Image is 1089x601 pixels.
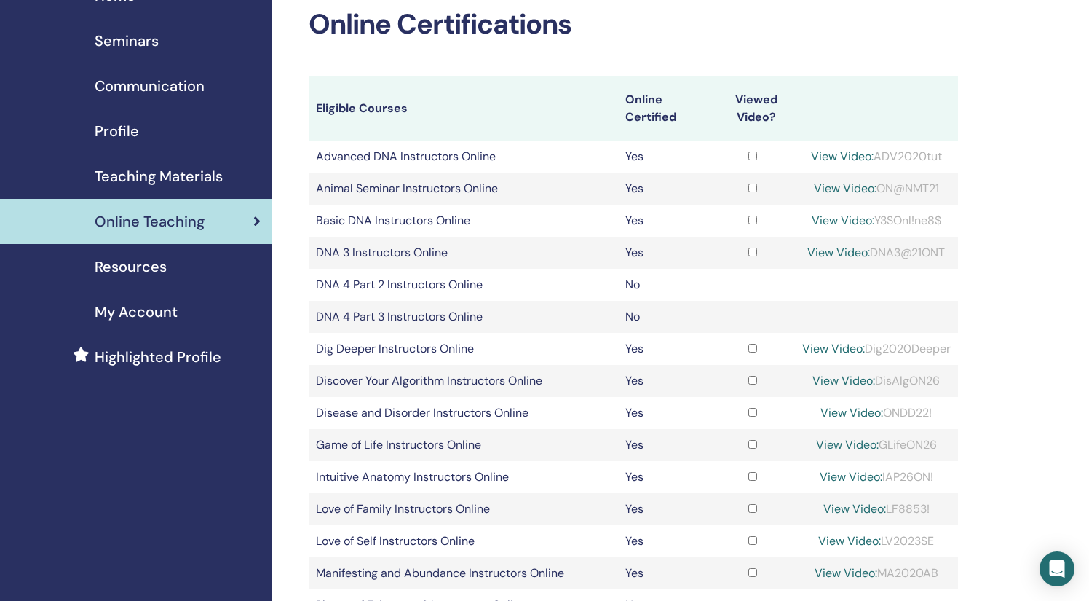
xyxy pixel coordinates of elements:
td: Yes [618,493,710,525]
td: Game of Life Instructors Online [309,429,618,461]
td: Discover Your Algorithm Instructors Online [309,365,618,397]
span: Profile [95,120,139,142]
div: Y3SOnl!ne8$ [802,212,951,229]
div: DNA3@21ONT [802,244,951,262]
td: Yes [618,141,710,173]
a: View Video: [823,501,886,516]
td: Yes [618,397,710,429]
a: View Video: [814,181,876,196]
a: View Video: [818,533,881,549]
td: Love of Self Instructors Online [309,525,618,557]
td: No [618,301,710,333]
span: Online Teaching [95,211,205,232]
th: Online Certified [618,76,710,141]
a: View Video: [802,341,865,356]
div: LV2023SE [802,533,951,550]
td: DNA 4 Part 2 Instructors Online [309,269,618,301]
td: Advanced DNA Instructors Online [309,141,618,173]
a: View Video: [820,405,883,420]
td: Yes [618,205,710,237]
span: My Account [95,301,178,323]
td: Disease and Disorder Instructors Online [309,397,618,429]
td: Yes [618,365,710,397]
div: Open Intercom Messenger [1039,551,1074,586]
span: Teaching Materials [95,165,223,187]
td: Manifesting and Abundance Instructors Online [309,557,618,589]
span: Seminars [95,30,159,52]
a: View Video: [812,373,875,388]
a: View Video: [807,245,870,260]
td: Yes [618,525,710,557]
td: Basic DNA Instructors Online [309,205,618,237]
div: LF8853! [802,500,951,518]
div: ONDD22! [802,404,951,422]
div: ADV2020tut [802,148,951,165]
td: DNA 3 Instructors Online [309,237,618,269]
span: Communication [95,75,205,97]
td: Yes [618,429,710,461]
a: View Video: [816,437,879,452]
div: ON@NMT21 [802,180,951,197]
td: DNA 4 Part 3 Instructors Online [309,301,618,333]
td: Yes [618,557,710,589]
td: Yes [618,333,710,365]
div: MA2020AB [802,565,951,582]
div: IAP26ON! [802,468,951,486]
td: Yes [618,461,710,493]
td: Love of Family Instructors Online [309,493,618,525]
div: Dig2020Deeper [802,340,951,358]
a: View Video: [820,469,882,484]
a: View Video: [811,149,874,164]
td: Intuitive Anatomy Instructors Online [309,461,618,493]
td: Yes [618,237,710,269]
h2: Online Certifications [309,8,958,42]
td: Yes [618,173,710,205]
a: View Video: [812,213,874,228]
td: Dig Deeper Instructors Online [309,333,618,365]
th: Viewed Video? [710,76,795,141]
th: Eligible Courses [309,76,618,141]
div: GLifeON26 [802,436,951,454]
span: Resources [95,256,167,278]
td: Animal Seminar Instructors Online [309,173,618,205]
td: No [618,269,710,301]
a: View Video: [815,565,877,581]
div: DisAlgON26 [802,372,951,390]
span: Highlighted Profile [95,346,221,368]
